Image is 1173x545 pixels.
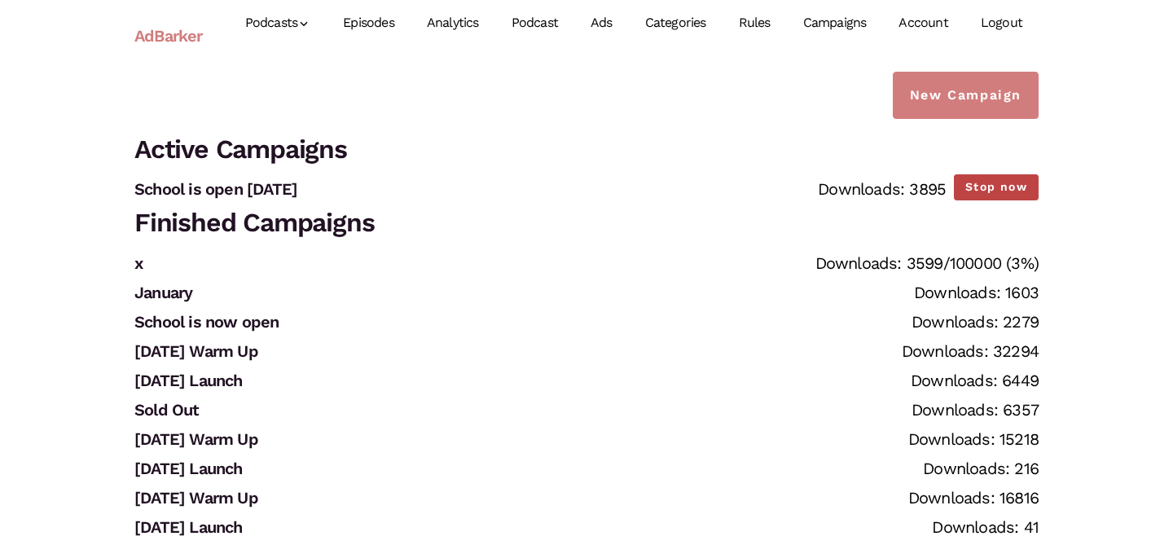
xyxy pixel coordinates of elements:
a: School is now open [134,312,279,332]
a: Sold Out [134,400,200,420]
a: [DATE] Warm Up [134,429,258,449]
div: Downloads: 6357 [912,395,1039,424]
div: Downloads: 16816 [908,483,1039,512]
div: Downloads: 15218 [908,424,1039,454]
h2: Active Campaigns [134,130,1039,168]
button: Stop now [954,174,1039,200]
a: School is open [DATE] [134,179,297,199]
a: AdBarker [134,17,203,55]
a: [DATE] Launch [134,517,243,537]
h2: Finished Campaigns [134,204,1039,241]
a: January [134,283,192,302]
a: [DATE] Warm Up [134,488,258,508]
a: New Campaign [893,72,1039,119]
a: [DATE] Launch [134,459,243,478]
a: [DATE] Warm Up [134,341,258,361]
div: Downloads: 3599/100000 (3%) [815,248,1039,278]
a: x [134,253,143,273]
div: Downloads: 1603 [914,278,1039,307]
div: Downloads: 3895 [818,174,946,204]
a: [DATE] Launch [134,371,243,390]
div: Downloads: 2279 [912,307,1039,336]
div: Downloads: 216 [923,454,1039,483]
div: Downloads: 6449 [911,366,1039,395]
div: Downloads: 32294 [902,336,1039,366]
div: Downloads: 41 [932,512,1039,542]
